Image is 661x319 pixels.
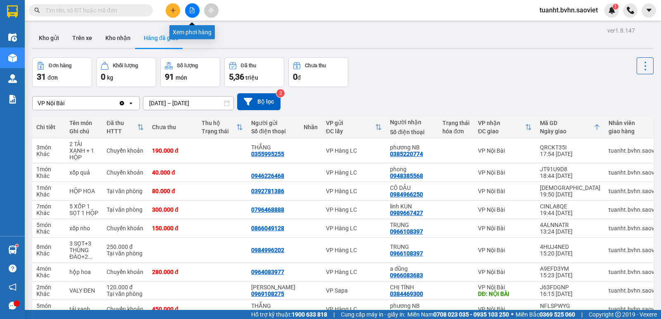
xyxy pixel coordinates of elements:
[390,184,434,191] div: CÔ DẬU
[478,147,532,154] div: VP Nội Bài
[627,7,634,14] img: phone-icon
[540,284,600,291] div: J63FDGNP
[304,124,318,130] div: Nhãn
[478,169,532,176] div: VP Nội Bài
[326,225,382,232] div: VP Hàng LC
[36,309,61,316] div: Khác
[36,210,61,216] div: Khác
[7,5,18,18] img: logo-vxr
[478,306,532,312] div: VP Nội Bài
[107,74,113,81] span: kg
[390,144,434,151] div: phương NB
[442,120,470,126] div: Trạng thái
[152,188,193,194] div: 80.000 đ
[540,291,600,297] div: 16:15 [DATE]
[478,284,532,291] div: VP Nội Bài
[251,225,284,232] div: 0866049128
[152,269,193,275] div: 280.000 đ
[202,120,236,126] div: Thu hộ
[609,225,661,232] div: tuanht.bvhn.saoviet
[36,151,61,157] div: Khác
[8,33,17,42] img: warehouse-icon
[615,312,621,317] span: copyright
[36,250,61,257] div: Khác
[152,147,193,154] div: 190.000 đ
[36,284,61,291] div: 2 món
[293,72,297,82] span: 0
[390,129,434,135] div: Số điện thoại
[69,203,98,216] div: 5 XỐP 1 SỌT 1 HỘP
[107,269,144,275] div: Chuyển khoản
[251,206,284,213] div: 0796468888
[442,128,470,135] div: hóa đơn
[36,228,61,235] div: Khác
[160,57,220,87] button: Số lượng91món
[326,269,382,275] div: VP Hàng LC
[478,128,525,135] div: ĐC giao
[478,206,532,213] div: VP Nội Bài
[390,302,434,309] div: phương NB
[613,4,618,9] sup: 1
[533,5,604,15] span: tuanht.bvhn.saoviet
[251,188,284,194] div: 0392781386
[390,151,423,157] div: 0385220774
[474,116,536,138] th: Toggle SortBy
[237,93,281,110] button: Bộ lọc
[36,184,61,191] div: 1 món
[478,291,532,297] div: DĐ: NỘI BÀI
[48,74,58,81] span: đơn
[45,6,143,15] input: Tìm tên, số ĐT hoặc mã đơn
[251,172,284,179] div: 0946226468
[36,265,61,272] div: 4 món
[107,225,144,232] div: Chuyển khoản
[241,63,256,69] div: Đã thu
[32,28,66,48] button: Kho gửi
[251,309,284,316] div: 0355995255
[326,247,382,253] div: VP Hàng LC
[107,284,144,291] div: 120.000 đ
[326,147,382,154] div: VP Hàng LC
[107,128,137,135] div: HTTT
[34,7,40,13] span: search
[540,311,575,318] strong: 0369 525 060
[245,74,258,81] span: triệu
[152,206,193,213] div: 300.000 đ
[107,291,144,297] div: Tại văn phòng
[540,184,600,191] div: [DEMOGRAPHIC_DATA]
[251,302,295,309] div: THẮNG
[107,188,144,194] div: Tại văn phòng
[251,284,295,291] div: ANH TUẤN
[540,191,600,198] div: 19:50 [DATE]
[69,169,98,176] div: xốp quả
[326,169,382,176] div: VP Hàng LC
[224,57,284,87] button: Đã thu5,36 triệu
[152,306,193,312] div: 450.000 đ
[16,244,18,247] sup: 1
[36,191,61,198] div: Khác
[107,243,144,250] div: 250.000 đ
[297,74,301,81] span: đ
[540,250,600,257] div: 15:20 [DATE]
[341,310,405,319] span: Cung cấp máy in - giấy in:
[69,141,98,161] div: 2 TẢI XANH + 1 HỘP
[176,74,187,81] span: món
[143,97,233,110] input: Select a date range.
[49,63,71,69] div: Đơn hàng
[390,309,423,316] div: 0385220774
[107,306,144,312] div: Chuyển khoản
[540,265,600,272] div: A9EFD3YM
[478,225,532,232] div: VP Nội Bài
[390,272,423,279] div: 0966083683
[326,128,375,135] div: ĐC lấy
[107,169,144,176] div: Chuyển khoản
[107,120,137,126] div: Đã thu
[390,243,434,250] div: TRUNG
[540,172,600,179] div: 18:44 [DATE]
[645,7,653,14] span: caret-down
[276,89,285,97] sup: 2
[581,310,583,319] span: |
[609,147,661,154] div: tuanht.bvhn.saoviet
[540,128,594,135] div: Ngày giao
[9,265,17,272] span: question-circle
[69,287,98,294] div: VALY ĐEN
